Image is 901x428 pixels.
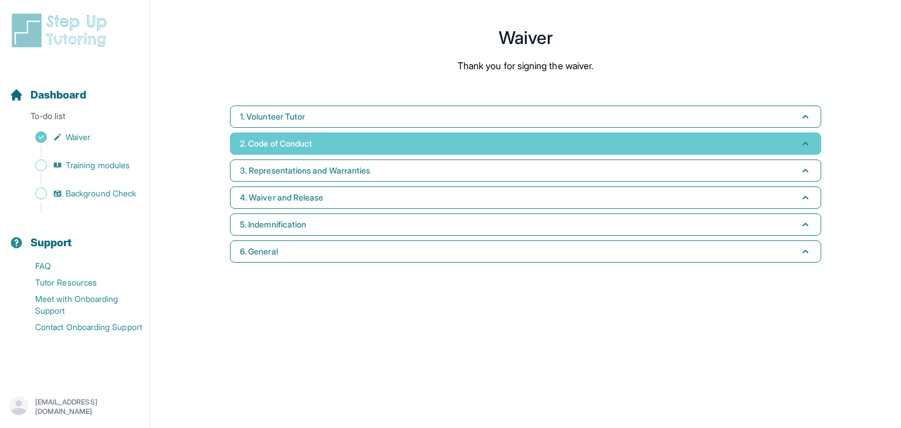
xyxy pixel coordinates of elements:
[230,240,821,263] button: 6. General
[9,87,86,103] a: Dashboard
[240,246,278,257] span: 6. General
[35,398,140,416] p: [EMAIL_ADDRESS][DOMAIN_NAME]
[5,68,145,108] button: Dashboard
[66,188,136,199] span: Background Check
[458,59,594,73] p: Thank you for signing the waiver.
[31,87,86,103] span: Dashboard
[9,319,150,335] a: Contact Onboarding Support
[9,185,150,202] a: Background Check
[230,133,821,155] button: 2. Code of Conduct
[66,131,90,143] span: Waiver
[9,129,150,145] a: Waiver
[240,219,306,230] span: 5. Indemnification
[9,396,140,417] button: [EMAIL_ADDRESS][DOMAIN_NAME]
[225,30,826,45] h1: Waiver
[31,235,72,251] span: Support
[66,159,130,171] span: Training modules
[230,186,821,209] button: 4. Waiver and Release
[9,157,150,174] a: Training modules
[9,12,114,49] img: logo
[230,213,821,236] button: 5. Indemnification
[230,159,821,182] button: 3. Representations and Warranties
[9,274,150,291] a: Tutor Resources
[230,106,821,128] button: 1. Volunteer Tutor
[9,291,150,319] a: Meet with Onboarding Support
[9,258,150,274] a: FAQ
[5,110,145,127] p: To-do list
[240,111,305,123] span: 1. Volunteer Tutor
[240,165,370,176] span: 3. Representations and Warranties
[240,192,323,203] span: 4. Waiver and Release
[5,216,145,256] button: Support
[240,138,312,150] span: 2. Code of Conduct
